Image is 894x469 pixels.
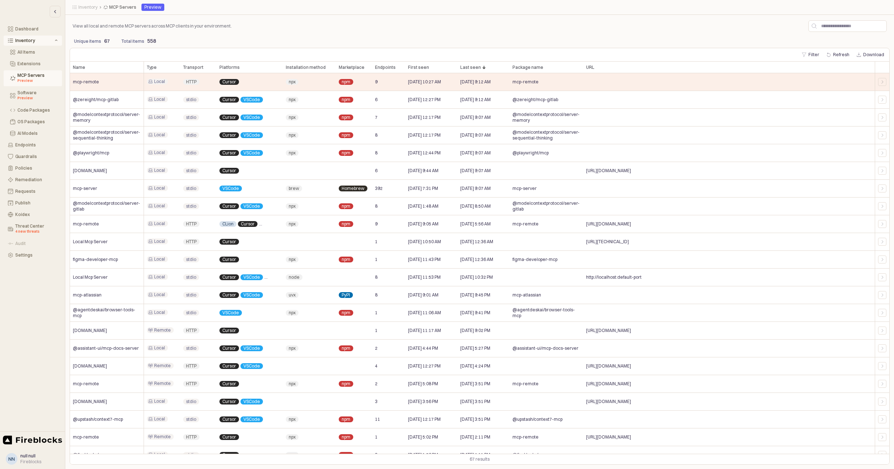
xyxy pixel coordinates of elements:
[4,70,62,86] button: MCP Servers
[512,221,539,227] span: mcp-remote
[15,154,58,159] div: Guardrails
[375,150,378,156] span: 8
[222,292,236,298] span: Cursor
[73,307,141,319] span: @agentdeskai/browser-tools-mcp
[375,399,378,404] span: 3
[222,168,236,174] span: Cursor
[154,185,165,191] span: Local
[408,150,441,156] span: [DATE] 12:44 PM
[342,115,350,120] span: npm
[289,416,296,422] span: npx
[243,274,260,280] span: VSCode
[289,274,300,280] span: node
[408,310,441,316] span: [DATE] 11:06 AM
[460,310,490,316] span: [DATE] 9:41 PM
[222,97,236,103] span: Cursor
[512,150,549,156] span: @playwright/mcp
[222,79,236,85] span: Cursor
[4,117,62,127] button: OS Packages
[15,224,58,234] div: Threat Center
[154,256,165,262] span: Local
[460,452,490,458] span: [DATE] 2:11 PM
[73,345,139,351] span: @assistant-ui/mcp-docs-server
[289,97,296,103] span: npx
[73,4,136,10] nav: Breadcrumbs
[460,65,481,70] span: Last seen
[4,221,62,237] button: Threat Center
[73,416,123,422] span: @upstash/context7-mcp
[186,239,197,245] span: HTTP
[154,167,165,173] span: Local
[470,456,490,463] div: 67 results
[15,166,58,171] div: Policies
[408,416,441,422] span: [DATE] 12:17 PM
[460,132,491,138] span: [DATE] 9:07 AM
[4,186,62,196] button: Requests
[154,363,171,369] span: Remote
[73,186,97,191] span: mcp-server
[408,186,438,191] span: [DATE] 7:31 PM
[73,239,108,245] span: Local Mcp Server
[154,203,165,209] span: Local
[512,381,539,387] span: mcp-remote
[460,416,490,422] span: [DATE] 3:51 PM
[375,310,378,316] span: 1
[186,221,197,227] span: HTTP
[186,97,196,103] span: stdio
[342,186,364,191] span: Homebrew
[186,345,196,351] span: stdio
[186,150,196,156] span: stdio
[4,47,62,57] button: All Items
[460,203,491,209] span: [DATE] 8:50 AM
[586,363,631,369] span: [URL][DOMAIN_NAME]
[342,79,350,85] span: npm
[222,115,236,120] span: Cursor
[222,363,236,369] span: Cursor
[154,96,165,102] span: Local
[73,257,118,262] span: figma-developer-mcp
[460,221,491,227] span: [DATE] 5:56 AM
[586,239,629,245] span: [URL][TECHNICAL_ID]
[73,434,99,440] span: mcp-remote
[73,381,99,387] span: mcp-remote
[512,200,580,212] span: @modelcontextprotocol/server-gitlab
[854,50,887,59] button: Download
[121,38,144,45] p: Total items
[512,65,543,70] span: Package name
[186,363,197,369] span: HTTP
[222,257,236,262] span: Cursor
[222,221,234,227] span: CLion
[15,200,58,206] div: Publish
[186,79,197,85] span: HTTP
[154,452,165,457] span: Local
[408,274,441,280] span: [DATE] 11:53 PM
[104,37,110,45] p: 67
[73,97,119,103] span: @zereight/mcp-gitlab
[186,257,196,262] span: stdio
[154,150,165,155] span: Local
[186,115,196,120] span: stdio
[375,381,378,387] span: 2
[186,186,196,191] span: stdio
[154,327,171,333] span: Remote
[154,221,165,227] span: Local
[4,128,62,138] button: AI Models
[8,455,15,462] div: nn
[243,115,260,120] span: VSCode
[339,65,364,70] span: Marketplace
[460,257,493,262] span: [DATE] 12:36 AM
[289,186,299,191] span: brew
[73,328,107,333] span: [DOMAIN_NAME]
[408,79,441,85] span: [DATE] 10:27 AM
[262,221,280,227] span: PyCharm
[408,452,438,458] span: [DATE] 1:56 PM
[342,381,350,387] span: npm
[154,79,165,84] span: Local
[243,363,260,369] span: VSCode
[408,132,441,138] span: [DATE] 12:17 PM
[375,221,378,227] span: 9
[408,168,438,174] span: [DATE] 9:44 AM
[243,292,260,298] span: VSCode
[186,274,196,280] span: stdio
[408,115,441,120] span: [DATE] 12:17 PM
